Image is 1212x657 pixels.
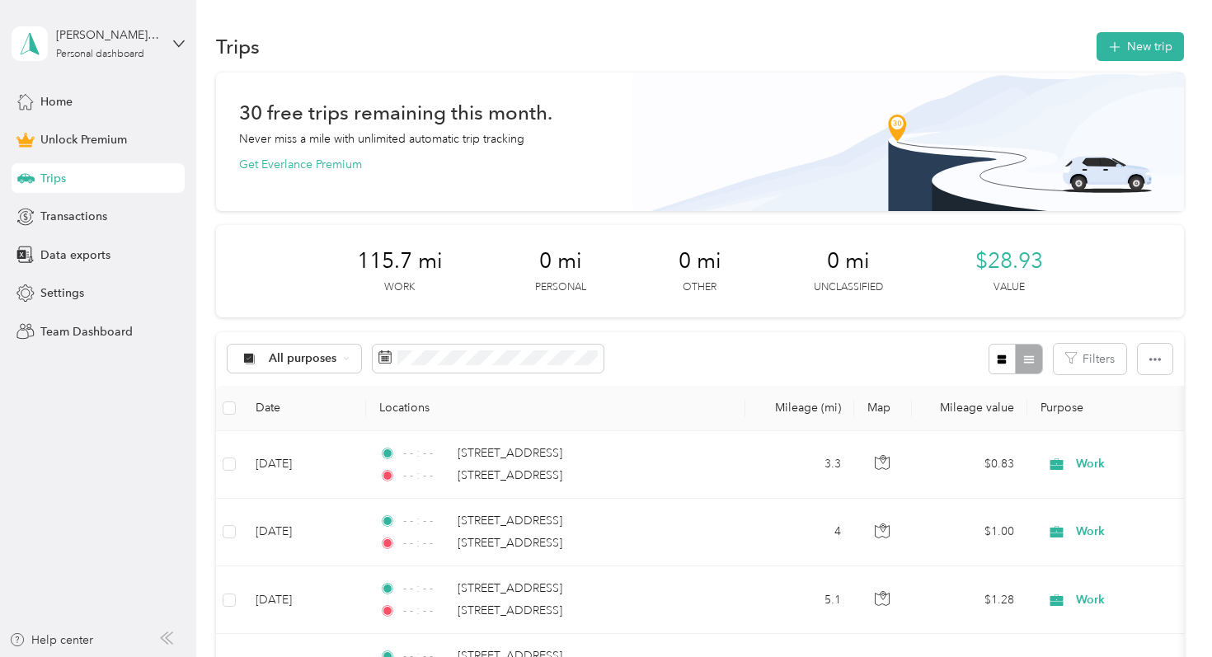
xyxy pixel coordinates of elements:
td: $0.83 [912,431,1027,499]
button: New trip [1097,32,1184,61]
span: - - : - - [403,467,450,485]
span: Team Dashboard [40,323,133,340]
th: Date [242,386,366,431]
p: Value [994,280,1025,295]
span: 0 mi [679,248,721,275]
th: Mileage (mi) [745,386,854,431]
td: 3.3 [745,431,854,499]
span: Home [40,93,73,110]
span: [STREET_ADDRESS] [458,446,562,460]
span: [STREET_ADDRESS] [458,514,562,528]
span: [STREET_ADDRESS] [458,468,562,482]
span: [STREET_ADDRESS] [458,603,562,617]
span: $28.93 [975,248,1043,275]
td: [DATE] [242,499,366,566]
span: 0 mi [827,248,870,275]
th: Locations [366,386,745,431]
span: - - : - - [403,580,450,598]
img: Banner [632,73,1184,211]
button: Help center [9,631,93,649]
span: Transactions [40,208,107,225]
p: Personal [535,280,586,295]
td: [DATE] [242,431,366,499]
td: 4 [745,499,854,566]
span: - - : - - [403,444,450,462]
p: Other [683,280,716,295]
div: Personal dashboard [56,49,144,59]
span: Unlock Premium [40,131,127,148]
span: - - : - - [403,534,450,552]
p: Unclassified [814,280,883,295]
div: [PERSON_NAME][EMAIL_ADDRESS][DOMAIN_NAME] [56,26,159,44]
span: All purposes [269,353,337,364]
span: Settings [40,284,84,302]
td: 5.1 [745,566,854,634]
span: 0 mi [539,248,582,275]
h1: 30 free trips remaining this month. [239,104,552,121]
td: [DATE] [242,566,366,634]
th: Map [854,386,912,431]
p: Never miss a mile with unlimited automatic trip tracking [239,130,524,148]
span: - - : - - [403,512,450,530]
td: $1.28 [912,566,1027,634]
span: - - : - - [403,602,450,620]
h1: Trips [216,38,260,55]
span: [STREET_ADDRESS] [458,536,562,550]
span: Data exports [40,246,110,264]
span: 115.7 mi [357,248,443,275]
td: $1.00 [912,499,1027,566]
iframe: Everlance-gr Chat Button Frame [1120,565,1212,657]
button: Filters [1054,344,1126,374]
span: [STREET_ADDRESS] [458,581,562,595]
button: Get Everlance Premium [239,156,362,173]
p: Work [384,280,415,295]
th: Mileage value [912,386,1027,431]
span: Trips [40,170,66,187]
